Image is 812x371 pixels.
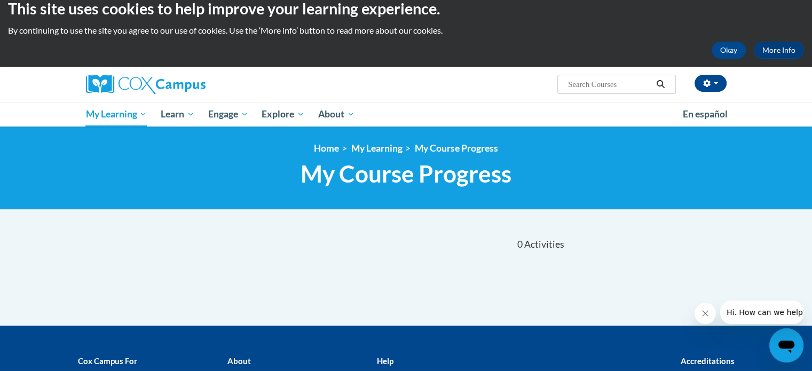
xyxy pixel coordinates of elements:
b: Help [376,356,393,366]
a: My Learning [351,143,403,154]
button: Account Settings [695,75,727,92]
button: Okay [712,42,746,59]
a: Explore [255,102,311,127]
button: Search [652,78,668,91]
iframe: Button to launch messaging window [769,328,803,362]
span: Engage [208,108,248,121]
a: Cox Campus [86,75,289,94]
a: More Info [754,42,804,59]
span: 0 [517,239,522,250]
span: Learn [161,108,194,121]
p: By continuing to use the site you agree to our use of cookies. Use the ‘More info’ button to read... [8,25,804,36]
a: Learn [154,102,201,127]
a: My Course Progress [415,143,498,154]
a: About [311,102,361,127]
a: Home [314,143,339,154]
span: En español [683,108,728,120]
span: About [318,108,354,121]
b: Accreditations [681,356,735,366]
span: Hi. How can we help? [6,7,86,16]
span: Activities [524,239,564,250]
iframe: Message from company [720,301,803,324]
span: My Course Progress [301,160,511,188]
a: En español [676,103,735,125]
b: Cox Campus For [78,356,137,366]
img: Cox Campus [86,75,206,94]
iframe: Close message [695,303,716,324]
b: About [227,356,250,366]
a: Engage [201,102,255,127]
div: Main menu [70,102,743,127]
a: My Learning [79,102,154,127]
span: My Learning [85,108,147,121]
span: Explore [262,108,304,121]
input: Search Courses [567,78,652,91]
